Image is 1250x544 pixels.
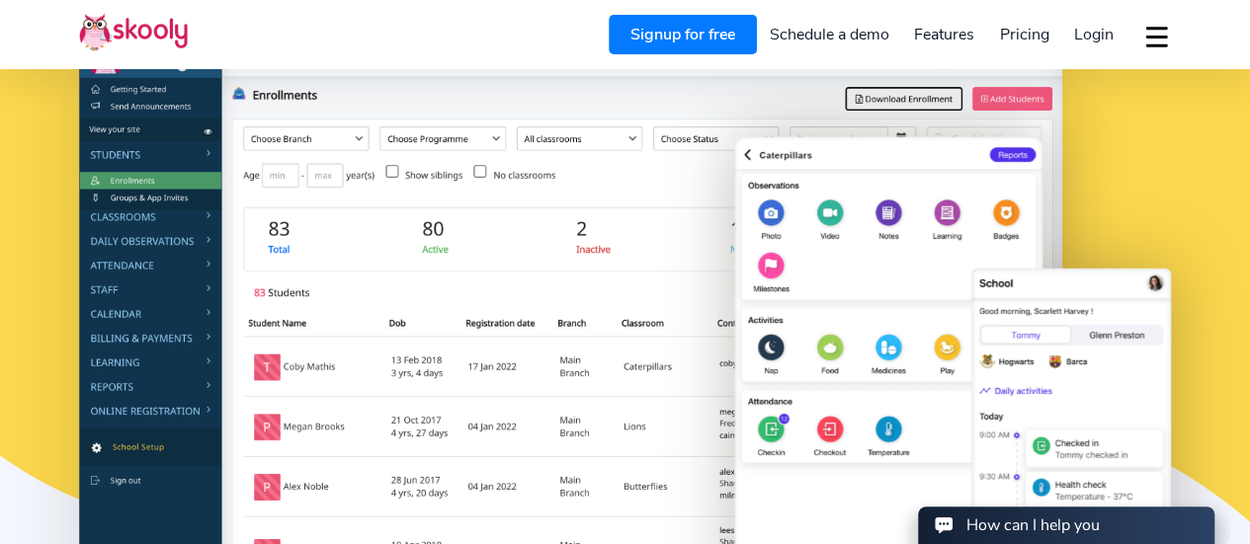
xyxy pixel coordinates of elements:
[987,19,1062,50] a: Pricing
[1061,19,1126,50] a: Login
[79,13,188,51] img: Skooly
[1142,14,1171,59] button: dropdown menu
[609,15,757,54] a: Signup for free
[757,19,902,50] a: Schedule a demo
[1000,24,1049,45] span: Pricing
[1074,24,1114,45] span: Login
[901,19,987,50] a: Features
